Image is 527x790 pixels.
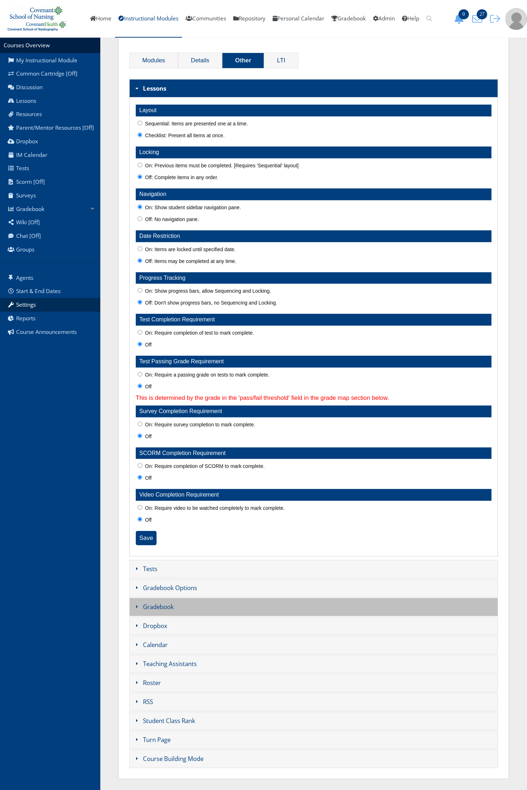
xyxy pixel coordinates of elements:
input: Off: No navigation pane. [138,216,142,221]
input: Checklist: Present all items at once. [138,133,142,137]
h3: Gradebook [129,598,498,616]
input: On: Show progress bars, allow Sequencing and Locking. [138,288,142,293]
span: This is determined by the grade in the 'pass/fail threshold' field in the grade map section below. [136,394,389,401]
input: On: Items are locked until specified date. [138,246,142,251]
a: LTI [264,53,298,68]
span: 0 [459,9,469,19]
input: Off: Items may be completed at any time. [138,258,142,263]
button: 0 [452,14,470,24]
input: Save [136,531,157,545]
label: Checklist: Present all items at once. [136,131,226,143]
input: Off [138,342,142,346]
label: Sequential: Items are presented one at a time. [136,119,250,131]
h3: Course Building Mode [129,750,498,768]
div: Navigation [136,188,492,200]
a: Other [222,53,264,68]
div: Test Passing Grade Requirement [136,356,492,368]
input: Off [138,384,142,388]
input: Off [138,517,142,522]
label: On: Show progress bars, allow Sequencing and Locking. [136,287,273,298]
label: On: Require completion of test to mark complete. [136,329,256,340]
div: Date Restriction [136,230,492,242]
input: On: Require video to be watched completely to mark complete. [138,505,142,510]
h3: Teaching Assistants [129,655,498,673]
label: Off [136,474,153,485]
input: On: Previous items must be completed. [Requires 'Sequential' layout] [138,163,142,167]
div: Layout [136,105,492,116]
button: 27 [470,14,488,24]
label: Off: Items may be completed at any time. [136,257,238,269]
label: On: Require survey completion to mark complete. [136,420,257,432]
input: On: Require a passing grade on tests to mark complete. [138,372,142,377]
img: user-profile-default-picture.png [506,8,527,30]
label: Off [136,516,153,527]
input: On: Show student sidebar navigation pane. [138,205,142,209]
h3: Student Class Rank [129,712,498,730]
div: Survey Completion Requirement [136,406,492,417]
h3: Roster [129,674,498,692]
label: Off: Don't show progress bars, no Sequencing and Locking. [136,298,279,310]
label: On: Require a passing grade on tests to mark complete. [136,370,271,382]
input: Sequential: Items are presented one at a time. [138,121,142,125]
div: SCORM Completion Requirement [136,447,492,459]
label: Off: No navigation pane. [136,215,201,227]
h3: RSS [129,693,498,711]
label: On: Require completion of SCORM to mark complete. [136,462,267,474]
div: Locking [136,147,492,158]
div: Progress Tracking [136,272,492,284]
h3: Tests [129,560,498,578]
h3: Lessons [129,79,498,97]
a: Details [178,53,222,68]
a: Courses Overview [4,42,50,49]
label: On: Previous items must be completed. [Requires 'Sequential' layout] [136,161,301,173]
h3: Gradebook Options [129,579,498,597]
label: On: Require video to be watched completely to mark complete. [136,504,287,516]
label: Off: Complete items in any order. [136,173,220,185]
input: Off [138,434,142,438]
h3: Turn Page [129,731,498,749]
input: On: Require completion of test to mark complete. [138,330,142,335]
div: Test Completion Requirement [136,314,492,326]
div: Video Completion Requirement [136,489,492,501]
a: 0 [452,15,470,22]
input: On: Require completion of SCORM to mark complete. [138,463,142,468]
label: Off [136,432,153,444]
h3: Calendar [129,636,498,654]
input: Off: Don't show progress bars, no Sequencing and Locking. [138,300,142,305]
span: 27 [477,9,487,19]
input: Off [138,475,142,480]
label: Off [136,340,153,352]
a: Modules [130,53,178,68]
input: Off: Complete items in any order. [138,174,142,179]
label: On: Show student sidebar navigation pane. [136,203,243,215]
label: Off [136,382,153,394]
label: On: Items are locked until specified date. [136,245,238,257]
h3: Dropbox [129,617,498,635]
input: On: Require survey completion to mark complete. [138,422,142,426]
a: 27 [470,15,488,22]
